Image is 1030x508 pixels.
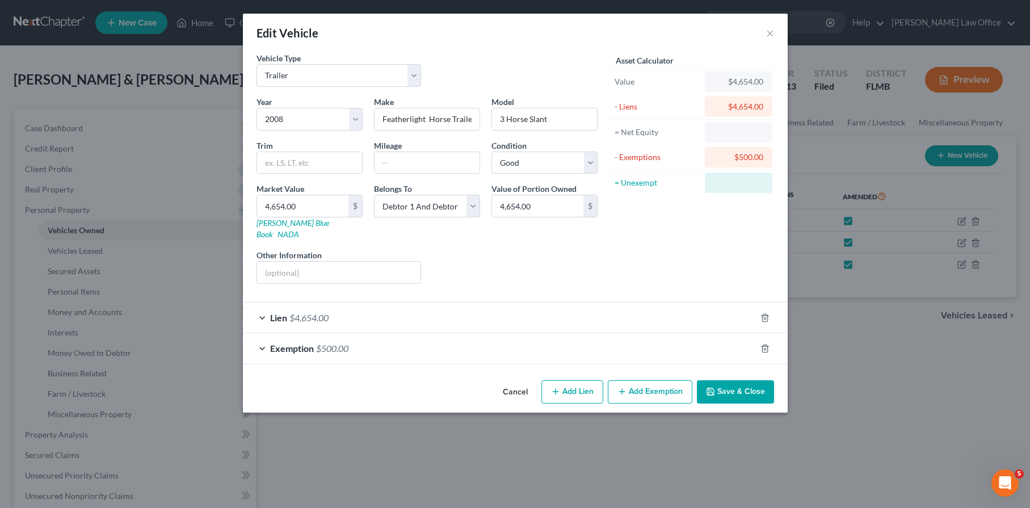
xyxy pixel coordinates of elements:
[697,380,774,404] button: Save & Close
[374,184,412,194] span: Belongs To
[375,108,480,130] input: ex. Nissan
[991,469,1019,497] iframe: Intercom live chat
[348,195,362,217] div: $
[491,183,577,195] label: Value of Portion Owned
[714,76,763,87] div: $4,654.00
[583,195,597,217] div: $
[374,97,394,107] span: Make
[616,54,674,66] label: Asset Calculator
[257,262,421,283] input: (optional)
[289,312,329,323] span: $4,654.00
[257,218,329,239] a: [PERSON_NAME] Blue Book
[316,343,348,354] span: $500.00
[608,380,692,404] button: Add Exemption
[541,380,603,404] button: Add Lien
[615,76,700,87] div: Value
[714,101,763,112] div: $4,654.00
[257,195,348,217] input: 0.00
[494,381,537,404] button: Cancel
[257,140,273,152] label: Trim
[615,177,700,188] div: = Unexempt
[270,312,287,323] span: Lien
[257,152,362,174] input: ex. LS, LT, etc
[374,140,402,152] label: Mileage
[491,140,527,152] label: Condition
[257,183,304,195] label: Market Value
[278,229,299,239] a: NADA
[714,152,763,163] div: $500.00
[492,195,583,217] input: 0.00
[615,127,700,138] div: = Net Equity
[615,101,700,112] div: - Liens
[257,96,272,108] label: Year
[1015,469,1024,478] span: 5
[257,249,322,261] label: Other Information
[766,26,774,40] button: ×
[615,152,700,163] div: - Exemptions
[257,52,301,64] label: Vehicle Type
[375,152,480,174] input: --
[270,343,314,354] span: Exemption
[257,25,319,41] div: Edit Vehicle
[492,108,597,130] input: ex. Altima
[491,96,514,108] label: Model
